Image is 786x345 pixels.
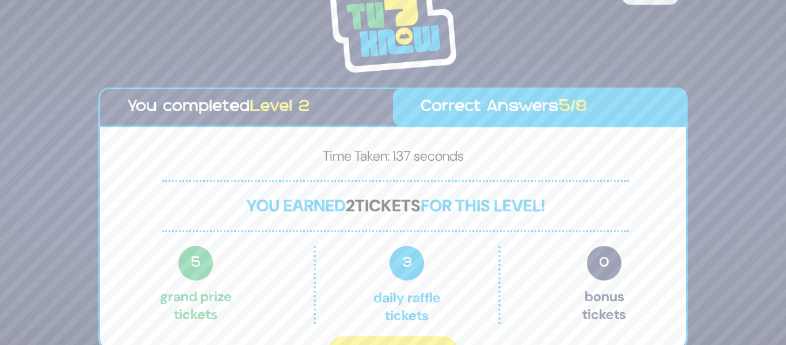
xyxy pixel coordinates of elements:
[421,95,658,120] p: Correct Answers
[390,246,424,280] span: 3
[160,246,232,324] p: Grand Prize tickets
[119,146,667,171] p: Time Taken: 137 seconds
[346,195,355,217] span: 2
[178,246,213,280] span: 5
[355,195,421,217] span: tickets
[250,100,310,115] span: Level 2
[340,246,474,324] p: Daily Raffle tickets
[587,246,621,280] span: 0
[582,246,626,324] p: Bonus tickets
[559,100,587,115] span: 5/8
[246,195,545,217] span: You earned for this level!
[128,95,365,120] p: You completed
